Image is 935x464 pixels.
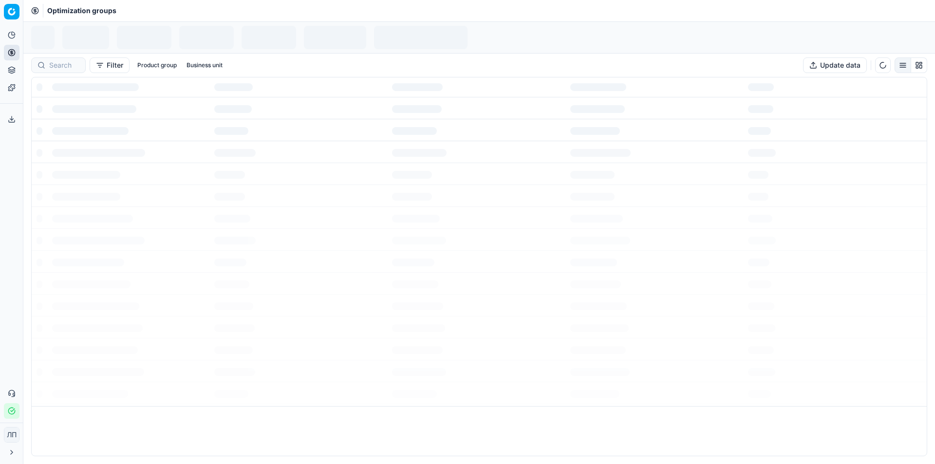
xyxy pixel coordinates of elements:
button: Filter [90,57,130,73]
button: Business unit [183,59,226,71]
button: ЛП [4,427,19,443]
input: Search [49,60,79,70]
span: ЛП [4,427,19,442]
button: Update data [803,57,867,73]
button: Product group [133,59,181,71]
span: Optimization groups [47,6,116,16]
nav: breadcrumb [47,6,116,16]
